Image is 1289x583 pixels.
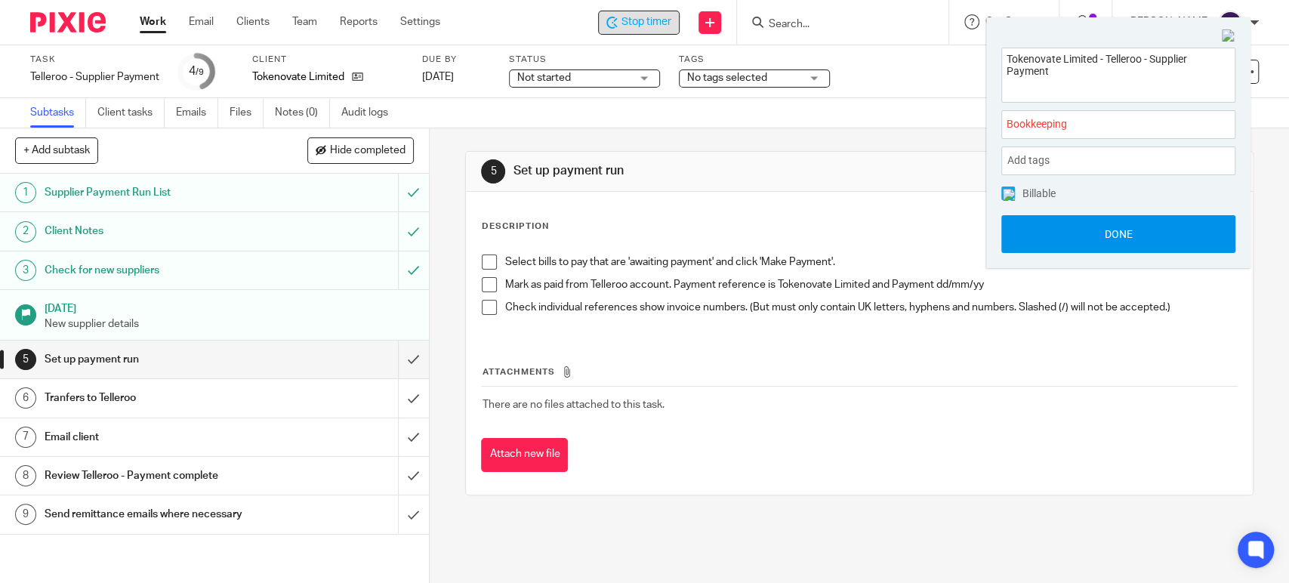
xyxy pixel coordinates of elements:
[140,14,166,29] a: Work
[45,503,270,526] h1: Send remittance emails where necessary
[1007,149,1057,172] span: Add tags
[275,98,330,128] a: Notes (0)
[45,348,270,371] h1: Set up payment run
[252,54,403,66] label: Client
[598,11,680,35] div: Tokenovate Limited - Telleroo - Supplier Payment
[15,349,36,370] div: 5
[481,438,568,472] button: Attach new file
[15,137,98,163] button: + Add subtask
[1218,11,1242,35] img: svg%3E
[189,63,204,80] div: 4
[45,387,270,409] h1: Tranfers to Telleroo
[176,98,218,128] a: Emails
[45,464,270,487] h1: Review Telleroo - Payment complete
[341,98,399,128] a: Audit logs
[97,98,165,128] a: Client tasks
[1007,116,1197,132] span: Bookkeeping
[482,368,554,376] span: Attachments
[767,18,903,32] input: Search
[196,68,204,76] small: /9
[15,260,36,281] div: 3
[30,54,159,66] label: Task
[504,277,1236,292] p: Mark as paid from Telleroo account. Payment reference is Tokenovate Limited and Payment dd/mm/yy
[481,221,548,233] p: Description
[422,54,490,66] label: Due by
[1001,110,1235,139] div: Project: Bookkeeping
[340,14,378,29] a: Reports
[513,163,892,179] h1: Set up payment run
[45,298,414,316] h1: [DATE]
[1222,29,1235,43] img: Close
[504,254,1236,270] p: Select bills to pay that are 'awaiting payment' and click 'Make Payment'.
[15,465,36,486] div: 8
[621,14,671,30] span: Stop timer
[1001,215,1235,253] button: Done
[1003,189,1015,201] img: checked.png
[15,221,36,242] div: 2
[517,72,571,83] span: Not started
[45,220,270,242] h1: Client Notes
[45,259,270,282] h1: Check for new suppliers
[45,181,270,204] h1: Supplier Payment Run List
[400,14,440,29] a: Settings
[1002,48,1235,97] textarea: Tokenovate Limited - Telleroo - Supplier Payment
[30,98,86,128] a: Subtasks
[509,54,660,66] label: Status
[15,387,36,409] div: 6
[504,300,1236,315] p: Check individual references show invoice numbers. (But must only contain UK letters, hyphens and ...
[30,69,159,85] div: Telleroo - Supplier Payment
[1127,14,1210,29] p: [PERSON_NAME]
[481,159,505,184] div: 5
[307,137,414,163] button: Hide completed
[189,14,214,29] a: Email
[482,399,664,410] span: There are no files attached to this task.
[15,427,36,448] div: 7
[30,12,106,32] img: Pixie
[236,14,270,29] a: Clients
[15,504,36,525] div: 9
[45,316,414,332] p: New supplier details
[252,69,344,85] p: Tokenovate Limited
[330,145,406,157] span: Hide completed
[1022,188,1056,199] span: Billable
[15,182,36,203] div: 1
[45,426,270,449] h1: Email client
[687,72,767,83] span: No tags selected
[292,14,317,29] a: Team
[230,98,264,128] a: Files
[422,72,454,82] span: [DATE]
[679,54,830,66] label: Tags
